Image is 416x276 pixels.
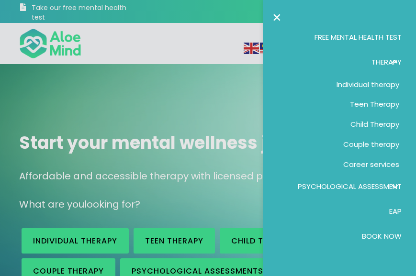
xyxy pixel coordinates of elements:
span: Child Therapy [350,119,399,129]
span: Psychological assessment: submenu [388,180,402,194]
span: EAP [389,206,402,216]
a: TherapyTherapy: submenu [272,50,406,75]
a: Free Mental Health Test [272,25,406,50]
a: Child Therapy [272,114,406,134]
a: Psychological assessmentPsychological assessment: submenu [272,174,406,199]
span: Therapy: submenu [388,55,402,69]
span: Book Now [362,231,402,241]
span: Couple therapy [343,139,399,149]
a: EAP [272,199,406,224]
a: Individual therapy [272,75,406,95]
a: Career services [272,155,406,175]
a: Couple therapy [272,134,406,155]
span: Therapy [371,57,402,67]
a: Teen Therapy [272,94,406,114]
span: Psychological assessment [298,181,402,191]
span: Free Mental Health Test [315,32,402,42]
a: Book Now [272,224,406,249]
a: Close the menu [272,10,281,25]
span: Career services [343,159,399,169]
span: Individual therapy [337,79,399,89]
span: Teen Therapy [350,99,399,109]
